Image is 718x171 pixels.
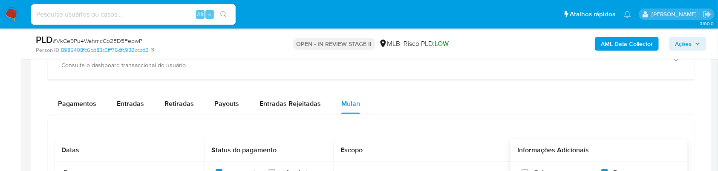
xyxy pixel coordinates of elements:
span: # VkCe9Pu4WahmcCo2ED5FepwP [53,37,142,45]
b: PLD [36,33,53,46]
button: Ações [669,37,706,51]
button: search-icon [215,9,232,20]
p: ana.conceicao@mercadolivre.com [652,10,700,18]
span: Atalhos rápidos [570,10,615,19]
span: Alt [197,10,204,18]
p: OPEN - IN REVIEW STAGE II [293,38,375,50]
b: AML Data Collector [601,37,653,51]
div: MLB [379,39,401,48]
input: Pesquise usuários ou casos... [31,9,236,20]
a: 8985408fc6bd83c3fff75dfc932cccd2 [61,46,154,54]
span: Ações [675,37,692,51]
a: Notificações [624,11,631,18]
b: Person ID [36,46,59,54]
span: LOW [435,39,449,48]
button: AML Data Collector [595,37,659,51]
span: Risco PLD: [404,39,449,48]
a: Sair [703,10,712,19]
span: 3.160.0 [700,20,714,27]
span: s [208,10,211,18]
